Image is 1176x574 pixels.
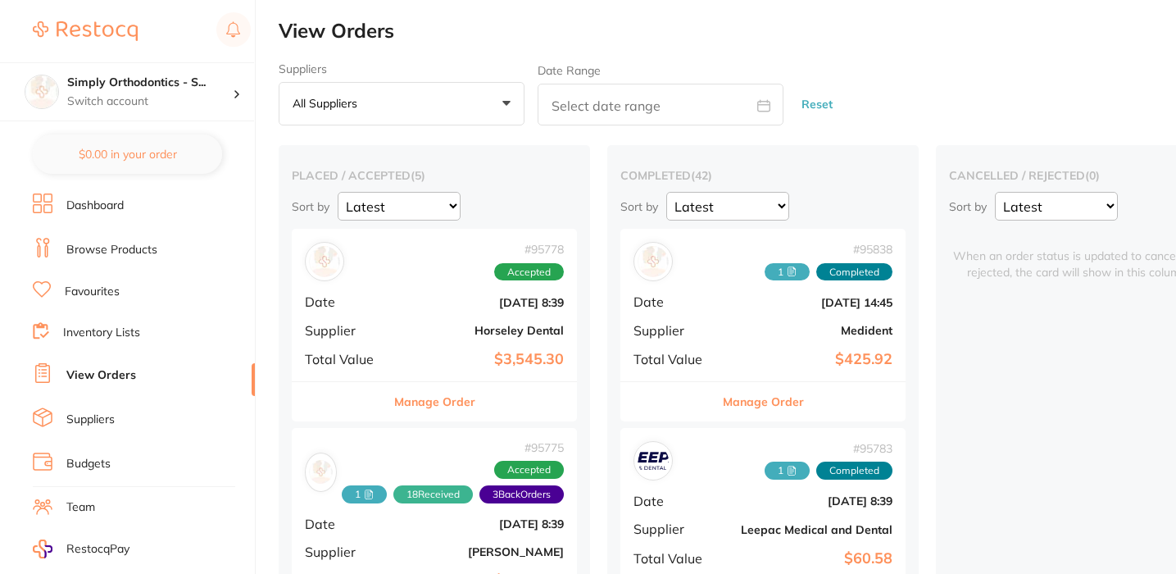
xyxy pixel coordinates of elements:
[309,246,340,277] img: Horseley Dental
[633,494,715,508] span: Date
[309,460,333,484] img: Adam Dental
[67,75,233,91] h4: Simply Orthodontics - Sydenham
[25,75,58,108] img: Simply Orthodontics - Sydenham
[479,485,564,503] span: Back orders
[66,198,124,214] a: Dashboard
[33,540,129,558] a: RestocqPay
[66,367,136,384] a: View Orders
[66,541,129,558] span: RestocqPay
[729,324,892,337] b: Medident
[765,243,892,256] span: # 95838
[342,485,387,503] span: Received
[65,284,120,300] a: Favourites
[33,12,138,50] a: Restocq Logo
[816,263,892,281] span: Completed
[633,294,715,309] span: Date
[494,263,564,281] span: Accepted
[620,168,906,183] h2: completed ( 42 )
[494,461,564,479] span: Accepted
[305,544,387,559] span: Supplier
[67,93,233,110] p: Switch account
[638,246,669,277] img: Medident
[400,324,564,337] b: Horseley Dental
[538,84,783,125] input: Select date range
[816,462,892,480] span: Completed
[33,21,138,41] img: Restocq Logo
[765,442,892,455] span: # 95783
[400,351,564,368] b: $3,545.30
[305,517,387,531] span: Date
[400,296,564,309] b: [DATE] 8:39
[949,199,987,214] p: Sort by
[63,325,140,341] a: Inventory Lists
[538,64,601,77] label: Date Range
[620,199,658,214] p: Sort by
[305,323,387,338] span: Supplier
[729,351,892,368] b: $425.92
[633,551,715,566] span: Total Value
[279,82,524,126] button: All suppliers
[633,352,715,367] span: Total Value
[33,540,52,558] img: RestocqPay
[633,522,715,536] span: Supplier
[765,263,810,281] span: Received
[633,323,715,338] span: Supplier
[729,523,892,536] b: Leepac Medical and Dental
[729,550,892,567] b: $60.58
[305,352,387,367] span: Total Value
[66,242,157,258] a: Browse Products
[729,296,892,309] b: [DATE] 14:45
[66,456,111,472] a: Budgets
[305,294,387,309] span: Date
[66,499,95,516] a: Team
[393,485,473,503] span: Received
[765,462,810,480] span: Received
[66,412,115,428] a: Suppliers
[400,545,564,558] b: [PERSON_NAME]
[292,229,577,421] div: Horseley Dental#95778AcceptedDate[DATE] 8:39SupplierHorseley DentalTotal Value$3,545.30Manage Order
[33,134,222,174] button: $0.00 in your order
[279,62,524,75] label: Suppliers
[279,20,1176,43] h2: View Orders
[797,83,838,126] button: Reset
[292,199,329,214] p: Sort by
[337,441,564,454] span: # 95775
[292,168,577,183] h2: placed / accepted ( 5 )
[394,382,475,421] button: Manage Order
[729,494,892,508] b: [DATE] 8:39
[638,445,669,476] img: Leepac Medical and Dental
[293,96,364,111] p: All suppliers
[400,517,564,531] b: [DATE] 8:39
[494,243,564,256] span: # 95778
[723,382,804,421] button: Manage Order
